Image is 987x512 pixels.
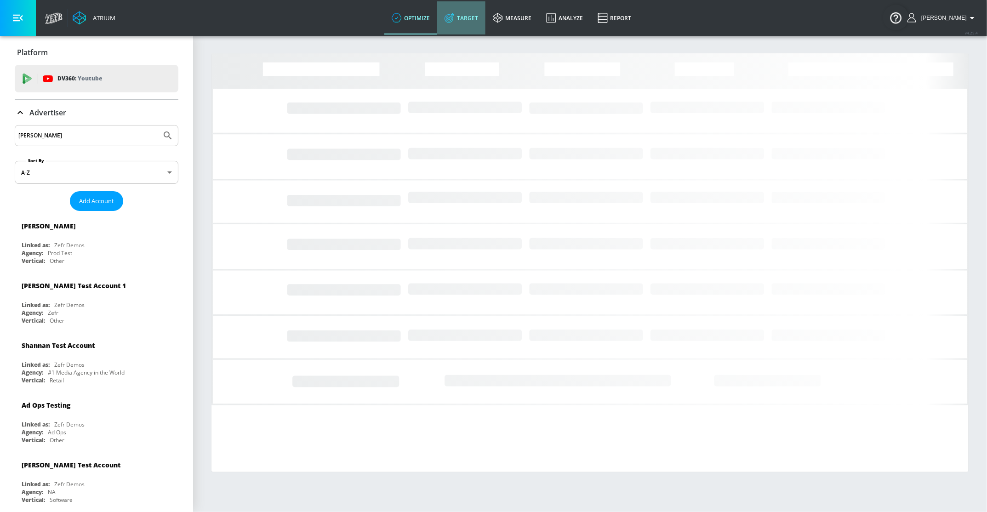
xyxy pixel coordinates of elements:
[22,496,45,504] div: Vertical:
[54,421,85,428] div: Zefr Demos
[15,394,178,446] div: Ad Ops TestingLinked as:Zefr DemosAgency:Ad OpsVertical:Other
[918,15,967,21] span: login as: veronica.hernandez@zefr.com
[158,125,178,146] button: Submit Search
[485,1,539,34] a: measure
[15,40,178,65] div: Platform
[54,480,85,488] div: Zefr Demos
[965,30,978,35] span: v 4.25.4
[22,222,76,230] div: [PERSON_NAME]
[22,317,45,324] div: Vertical:
[78,74,102,83] p: Youtube
[22,428,43,436] div: Agency:
[17,47,48,57] p: Platform
[73,11,115,25] a: Atrium
[437,1,485,34] a: Target
[22,376,45,384] div: Vertical:
[22,421,50,428] div: Linked as:
[22,401,70,410] div: Ad Ops Testing
[50,257,64,265] div: Other
[22,361,50,369] div: Linked as:
[22,436,45,444] div: Vertical:
[22,249,43,257] div: Agency:
[15,334,178,387] div: Shannan Test AccountLinked as:Zefr DemosAgency:#1 Media Agency in the WorldVertical:Retail
[15,215,178,267] div: [PERSON_NAME]Linked as:Zefr DemosAgency:Prod TestVertical:Other
[15,454,178,506] div: [PERSON_NAME] Test AccountLinked as:Zefr DemosAgency:NAVertical:Software
[22,301,50,309] div: Linked as:
[54,361,85,369] div: Zefr Demos
[48,309,58,317] div: Zefr
[539,1,590,34] a: Analyze
[50,496,73,504] div: Software
[15,100,178,125] div: Advertiser
[384,1,437,34] a: optimize
[79,196,114,206] span: Add Account
[22,241,50,249] div: Linked as:
[26,158,46,164] label: Sort By
[50,376,64,384] div: Retail
[15,161,178,184] div: A-Z
[48,428,66,436] div: Ad Ops
[22,257,45,265] div: Vertical:
[70,191,123,211] button: Add Account
[54,241,85,249] div: Zefr Demos
[15,65,178,92] div: DV360: Youtube
[50,436,64,444] div: Other
[57,74,102,84] p: DV360:
[15,274,178,327] div: [PERSON_NAME] Test Account 1Linked as:Zefr DemosAgency:ZefrVertical:Other
[907,12,978,23] button: [PERSON_NAME]
[29,108,66,118] p: Advertiser
[89,14,115,22] div: Atrium
[22,488,43,496] div: Agency:
[18,130,158,142] input: Search by name
[54,301,85,309] div: Zefr Demos
[48,249,72,257] div: Prod Test
[48,488,56,496] div: NA
[22,369,43,376] div: Agency:
[22,341,95,350] div: Shannan Test Account
[590,1,639,34] a: Report
[22,309,43,317] div: Agency:
[48,369,125,376] div: #1 Media Agency in the World
[22,480,50,488] div: Linked as:
[22,281,126,290] div: [PERSON_NAME] Test Account 1
[883,5,909,30] button: Open Resource Center
[22,461,120,469] div: [PERSON_NAME] Test Account
[50,317,64,324] div: Other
